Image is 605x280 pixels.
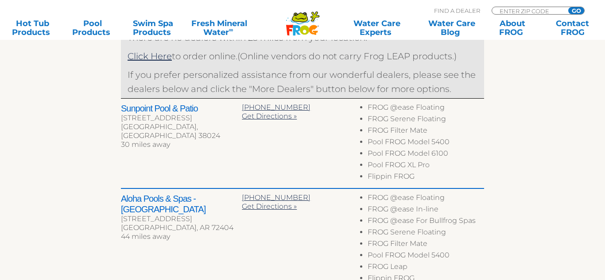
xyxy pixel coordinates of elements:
a: [PHONE_NUMBER] [242,193,310,202]
a: Swim SpaProducts [130,19,177,37]
a: PoolProducts [69,19,116,37]
a: Get Directions » [242,112,297,120]
div: [STREET_ADDRESS] [121,215,242,223]
a: Fresh MineralWater∞ [190,19,249,37]
li: FROG @ease Floating [368,103,484,115]
a: Hot TubProducts [9,19,56,37]
a: Water CareExperts [338,19,415,37]
li: Flippin FROG [368,172,484,184]
h2: Sunpoint Pool & Patio [121,103,242,114]
a: Click Here [128,51,172,61]
li: Pool FROG XL Pro [368,161,484,172]
li: FROG Filter Mate [368,126,484,138]
p: Find A Dealer [434,7,480,15]
li: FROG Leap [368,262,484,274]
div: [GEOGRAPHIC_DATA], [GEOGRAPHIC_DATA] 38024 [121,123,242,140]
span: 30 miles away [121,140,170,149]
li: Pool FROG Model 6100 [368,149,484,161]
li: FROG Filter Mate [368,239,484,251]
input: Zip Code Form [499,7,558,15]
li: FROG Serene Floating [368,115,484,126]
p: If you prefer personalized assistance from our wonderful dealers, please see the dealers below an... [128,68,477,96]
div: [STREET_ADDRESS] [121,114,242,123]
li: FROG @ease For Bullfrog Spas [368,216,484,228]
a: Get Directions » [242,202,297,211]
span: 44 miles away [121,232,170,241]
a: [PHONE_NUMBER] [242,103,310,111]
li: FROG Serene Floating [368,228,484,239]
li: Pool FROG Model 5400 [368,251,484,262]
li: Pool FROG Model 5400 [368,138,484,149]
p: (Online vendors do not carry Frog LEAP products.) [128,49,477,63]
a: Water CareBlog [428,19,475,37]
sup: ∞ [229,26,233,33]
h2: Aloha Pools & Spas - [GEOGRAPHIC_DATA] [121,193,242,215]
input: GO [568,7,584,14]
li: FROG @ease In-line [368,205,484,216]
a: ContactFROG [549,19,596,37]
div: [GEOGRAPHIC_DATA], AR 72404 [121,223,242,232]
span: to order online. [128,51,237,61]
a: AboutFROG [489,19,536,37]
li: FROG @ease Floating [368,193,484,205]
